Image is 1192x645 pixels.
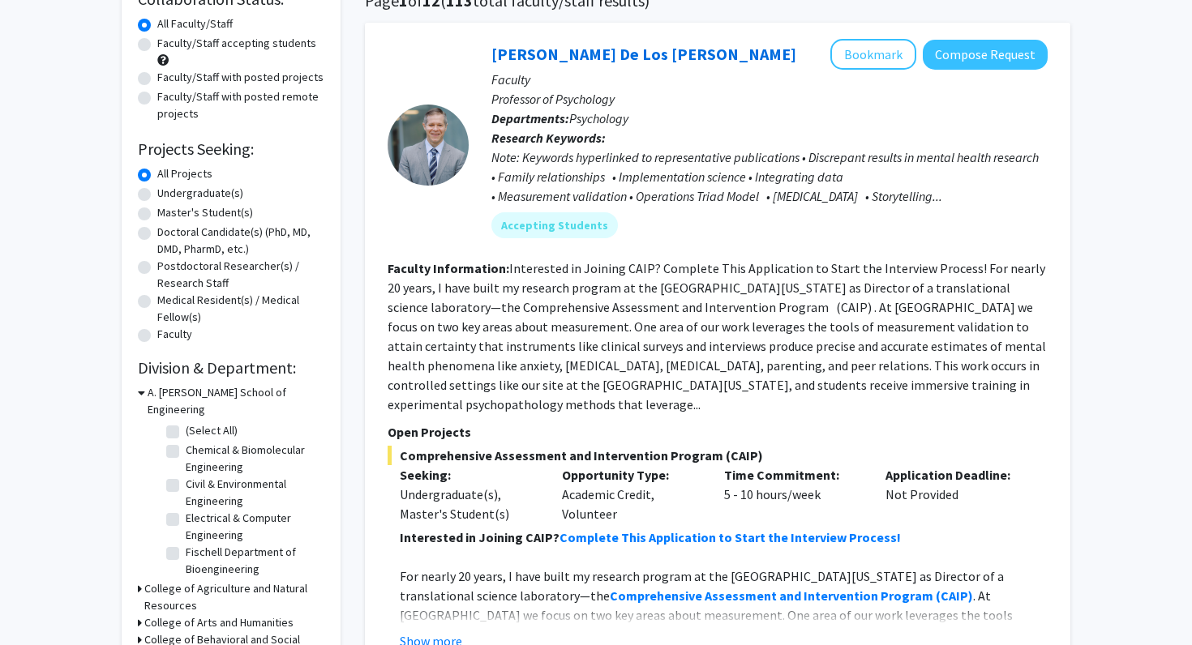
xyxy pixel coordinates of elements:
h2: Projects Seeking: [138,139,324,159]
strong: (CAIP) [936,587,973,604]
h2: Division & Department: [138,358,324,378]
label: Faculty/Staff with posted remote projects [157,88,324,122]
label: Medical Resident(s) / Medical Fellow(s) [157,292,324,326]
strong: Interested in Joining CAIP? [400,529,560,545]
b: Departments: [491,110,569,126]
div: Not Provided [873,465,1035,523]
p: Opportunity Type: [562,465,700,485]
label: All Projects [157,165,212,182]
p: Seeking: [400,465,538,485]
label: Faculty/Staff with posted projects [157,69,324,86]
label: Fischell Department of Bioengineering [186,544,320,578]
label: Doctoral Candidate(s) (PhD, MD, DMD, PharmD, etc.) [157,224,324,258]
label: Materials Science & Engineering [186,578,320,612]
div: 5 - 10 hours/week [712,465,874,523]
label: Master's Student(s) [157,204,253,221]
label: Faculty/Staff accepting students [157,35,316,52]
span: Comprehensive Assessment and Intervention Program (CAIP) [388,446,1048,465]
a: Comprehensive Assessment and Intervention Program (CAIP) [610,587,973,604]
b: Faculty Information: [388,260,509,276]
button: Compose Request to Andres De Los Reyes [923,40,1048,70]
label: All Faculty/Staff [157,15,233,32]
strong: Comprehensive Assessment and Intervention Program [610,587,933,604]
p: Application Deadline: [885,465,1023,485]
label: Electrical & Computer Engineering [186,510,320,544]
div: Academic Credit, Volunteer [550,465,712,523]
div: Undergraduate(s), Master's Student(s) [400,485,538,523]
p: Faculty [491,70,1048,89]
button: Add Andres De Los Reyes to Bookmarks [830,39,916,70]
label: Undergraduate(s) [157,185,243,202]
iframe: Chat [12,572,69,633]
h3: College of Agriculture and Natural Resources [144,580,324,614]
mat-chip: Accepting Students [491,212,618,238]
label: Chemical & Biomolecular Engineering [186,442,320,476]
label: Civil & Environmental Engineering [186,476,320,510]
label: (Select All) [186,422,238,439]
fg-read-more: Interested in Joining CAIP? Complete This Application to Start the Interview Process! For nearly ... [388,260,1046,412]
h3: A. [PERSON_NAME] School of Engineering [148,384,324,418]
label: Postdoctoral Researcher(s) / Research Staff [157,258,324,292]
a: [PERSON_NAME] De Los [PERSON_NAME] [491,44,796,64]
label: Faculty [157,326,192,343]
p: Open Projects [388,422,1048,442]
span: Psychology [569,110,628,126]
p: Time Commitment: [724,465,862,485]
p: Professor of Psychology [491,89,1048,109]
b: Research Keywords: [491,130,606,146]
h3: College of Arts and Humanities [144,614,294,631]
a: Complete This Application to Start the Interview Process! [560,529,901,545]
div: Note: Keywords hyperlinked to representative publications • Discrepant results in mental health r... [491,147,1048,206]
